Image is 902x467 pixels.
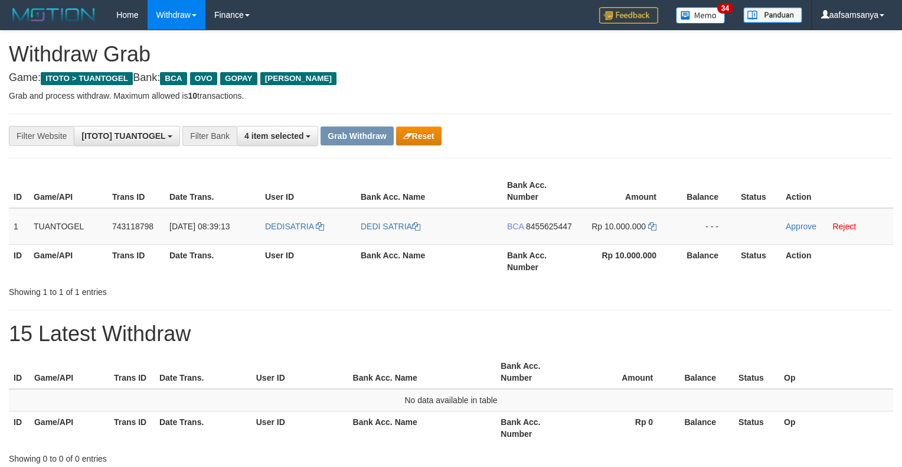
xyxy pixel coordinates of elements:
th: Date Trans. [155,411,251,445]
th: Bank Acc. Number [502,244,581,278]
span: OVO [190,72,217,85]
span: GOPAY [220,72,257,85]
th: Rp 0 [576,411,671,445]
th: Game/API [29,244,107,278]
h1: 15 Latest Withdraw [9,322,893,346]
th: Rp 10.000.000 [581,244,674,278]
th: Balance [671,411,734,445]
th: Trans ID [109,411,155,445]
div: Showing 1 to 1 of 1 entries [9,281,367,298]
th: Date Trans. [165,244,260,278]
th: ID [9,174,29,208]
th: Amount [576,355,671,389]
th: ID [9,411,30,445]
span: Copy 8455625447 to clipboard [526,222,572,231]
a: Approve [786,222,816,231]
img: Feedback.jpg [599,7,658,24]
th: Amount [581,174,674,208]
span: [PERSON_NAME] [260,72,336,85]
span: 34 [717,3,733,14]
th: Status [736,174,781,208]
span: [DATE] 08:39:13 [169,222,230,231]
button: 4 item selected [237,126,318,146]
th: Balance [671,355,734,389]
button: [ITOTO] TUANTOGEL [74,126,180,146]
th: Bank Acc. Number [496,411,576,445]
span: Rp 10.000.000 [591,222,646,231]
th: Balance [674,244,736,278]
th: User ID [260,244,356,278]
td: TUANTOGEL [29,208,107,245]
th: ID [9,355,30,389]
th: Bank Acc. Number [496,355,576,389]
td: - - - [674,208,736,245]
img: MOTION_logo.png [9,6,99,24]
td: No data available in table [9,389,893,411]
a: Reject [832,222,856,231]
th: Trans ID [109,355,155,389]
th: Bank Acc. Name [356,244,502,278]
th: Game/API [30,355,109,389]
th: Trans ID [107,244,165,278]
button: Grab Withdraw [321,127,393,145]
span: BCA [160,72,187,85]
div: Filter Bank [182,126,237,146]
th: Game/API [29,174,107,208]
th: Balance [674,174,736,208]
img: panduan.png [743,7,802,23]
th: Trans ID [107,174,165,208]
a: Copy 10000000 to clipboard [648,222,656,231]
div: Filter Website [9,126,74,146]
th: Bank Acc. Name [356,174,502,208]
th: Game/API [30,411,109,445]
span: DEDISATRIA [265,222,313,231]
th: Bank Acc. Number [502,174,581,208]
th: Op [779,411,893,445]
th: Date Trans. [155,355,251,389]
p: Grab and process withdraw. Maximum allowed is transactions. [9,90,893,102]
span: 4 item selected [244,131,303,141]
th: Status [734,411,779,445]
th: User ID [251,355,348,389]
span: BCA [507,222,524,231]
th: Date Trans. [165,174,260,208]
th: Status [736,244,781,278]
th: User ID [251,411,348,445]
th: ID [9,244,29,278]
a: DEDISATRIA [265,222,324,231]
h1: Withdraw Grab [9,43,893,66]
th: Op [779,355,893,389]
strong: 10 [188,91,197,100]
div: Showing 0 to 0 of 0 entries [9,448,367,465]
span: [ITOTO] TUANTOGEL [81,131,165,141]
span: ITOTO > TUANTOGEL [41,72,133,85]
span: 743118798 [112,222,153,231]
a: DEDI SATRIA [361,222,420,231]
h4: Game: Bank: [9,72,893,84]
th: Action [781,174,893,208]
th: Action [781,244,893,278]
th: Bank Acc. Name [348,411,496,445]
td: 1 [9,208,29,245]
img: Button%20Memo.svg [676,7,725,24]
th: Bank Acc. Name [348,355,496,389]
th: User ID [260,174,356,208]
button: Reset [396,127,442,145]
th: Status [734,355,779,389]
